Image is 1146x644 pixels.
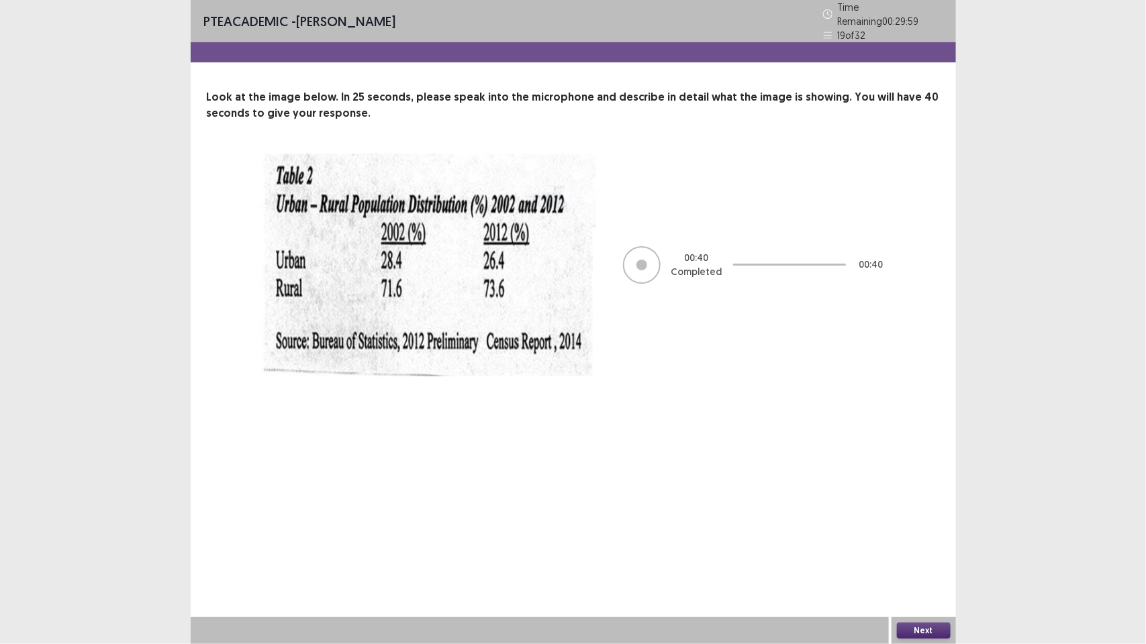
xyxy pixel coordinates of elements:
[859,258,884,272] p: 00 : 40
[204,11,396,32] p: - [PERSON_NAME]
[838,28,866,42] p: 19 of 32
[685,251,709,265] p: 00 : 40
[207,89,940,121] p: Look at the image below. In 25 seconds, please speak into the microphone and describe in detail w...
[671,265,722,279] p: Completed
[897,623,951,639] button: Next
[204,13,289,30] span: PTE academic
[260,154,596,376] img: image-description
